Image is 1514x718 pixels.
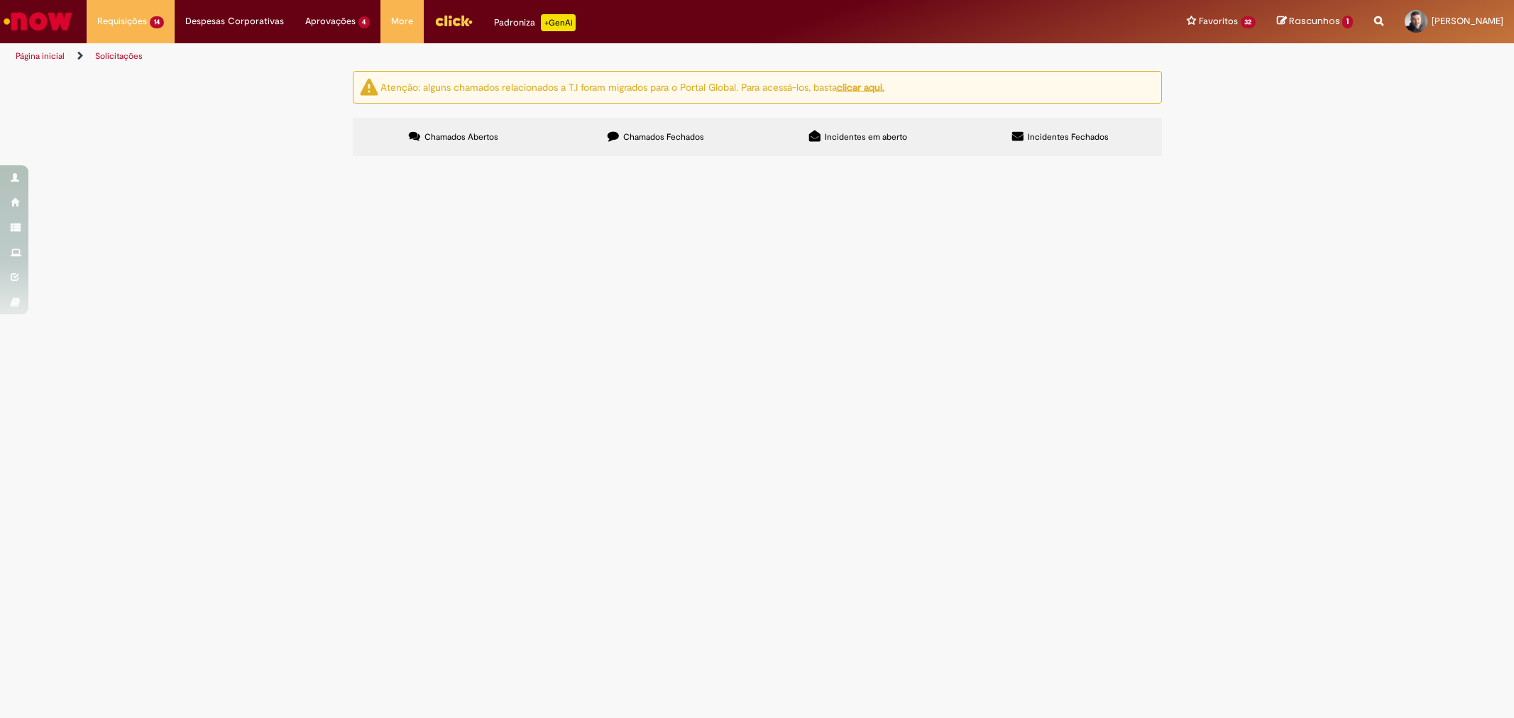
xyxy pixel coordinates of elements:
[11,43,999,70] ul: Trilhas de página
[16,50,65,62] a: Página inicial
[1199,14,1238,28] span: Favoritos
[1,7,75,35] img: ServiceNow
[1342,16,1353,28] span: 1
[424,131,498,143] span: Chamados Abertos
[1028,131,1109,143] span: Incidentes Fechados
[494,14,576,31] div: Padroniza
[434,10,473,31] img: click_logo_yellow_360x200.png
[185,14,284,28] span: Despesas Corporativas
[150,16,164,28] span: 14
[95,50,143,62] a: Solicitações
[1241,16,1256,28] span: 32
[97,14,147,28] span: Requisições
[380,80,884,93] ng-bind-html: Atenção: alguns chamados relacionados a T.I foram migrados para o Portal Global. Para acessá-los,...
[358,16,371,28] span: 4
[1289,14,1340,28] span: Rascunhos
[837,80,884,93] a: clicar aqui.
[1277,15,1353,28] a: Rascunhos
[391,14,413,28] span: More
[305,14,356,28] span: Aprovações
[541,14,576,31] p: +GenAi
[1432,15,1503,27] span: [PERSON_NAME]
[623,131,704,143] span: Chamados Fechados
[825,131,907,143] span: Incidentes em aberto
